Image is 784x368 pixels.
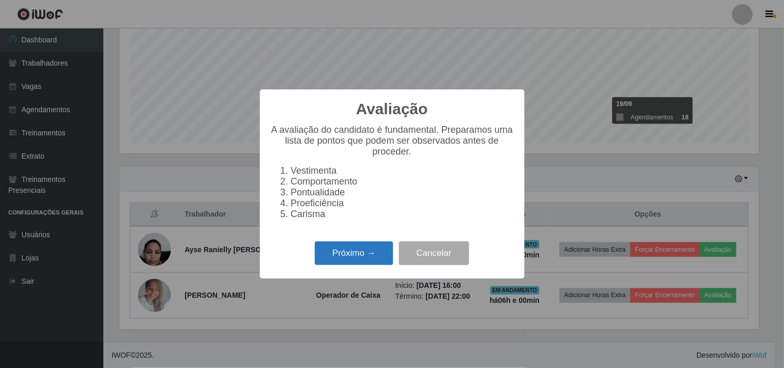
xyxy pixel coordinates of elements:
[291,198,514,209] li: Proeficiência
[291,165,514,176] li: Vestimenta
[291,209,514,220] li: Carisma
[291,176,514,187] li: Comportamento
[399,241,469,266] button: Cancelar
[315,241,393,266] button: Próximo →
[270,125,514,157] p: A avaliação do candidato é fundamental. Preparamos uma lista de pontos que podem ser observados a...
[291,187,514,198] li: Pontualidade
[356,100,428,118] h2: Avaliação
